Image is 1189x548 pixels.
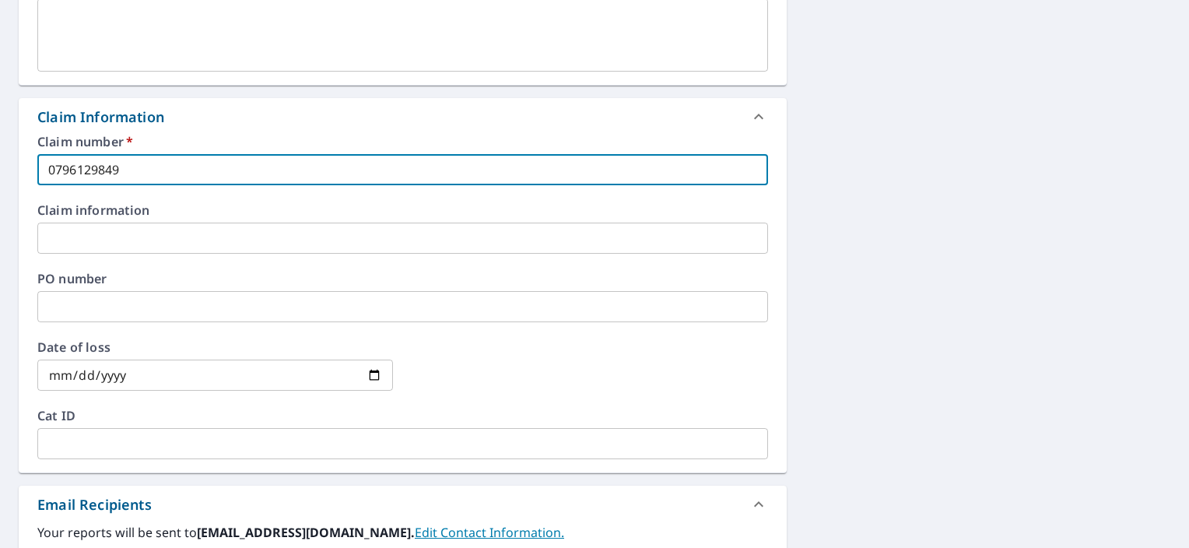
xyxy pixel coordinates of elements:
[415,524,564,541] a: EditContactInfo
[37,409,768,422] label: Cat ID
[37,523,768,542] label: Your reports will be sent to
[37,135,768,148] label: Claim number
[37,341,393,353] label: Date of loss
[19,98,787,135] div: Claim Information
[197,524,415,541] b: [EMAIL_ADDRESS][DOMAIN_NAME].
[37,107,164,128] div: Claim Information
[19,486,787,523] div: Email Recipients
[37,272,768,285] label: PO number
[37,494,152,515] div: Email Recipients
[37,204,768,216] label: Claim information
